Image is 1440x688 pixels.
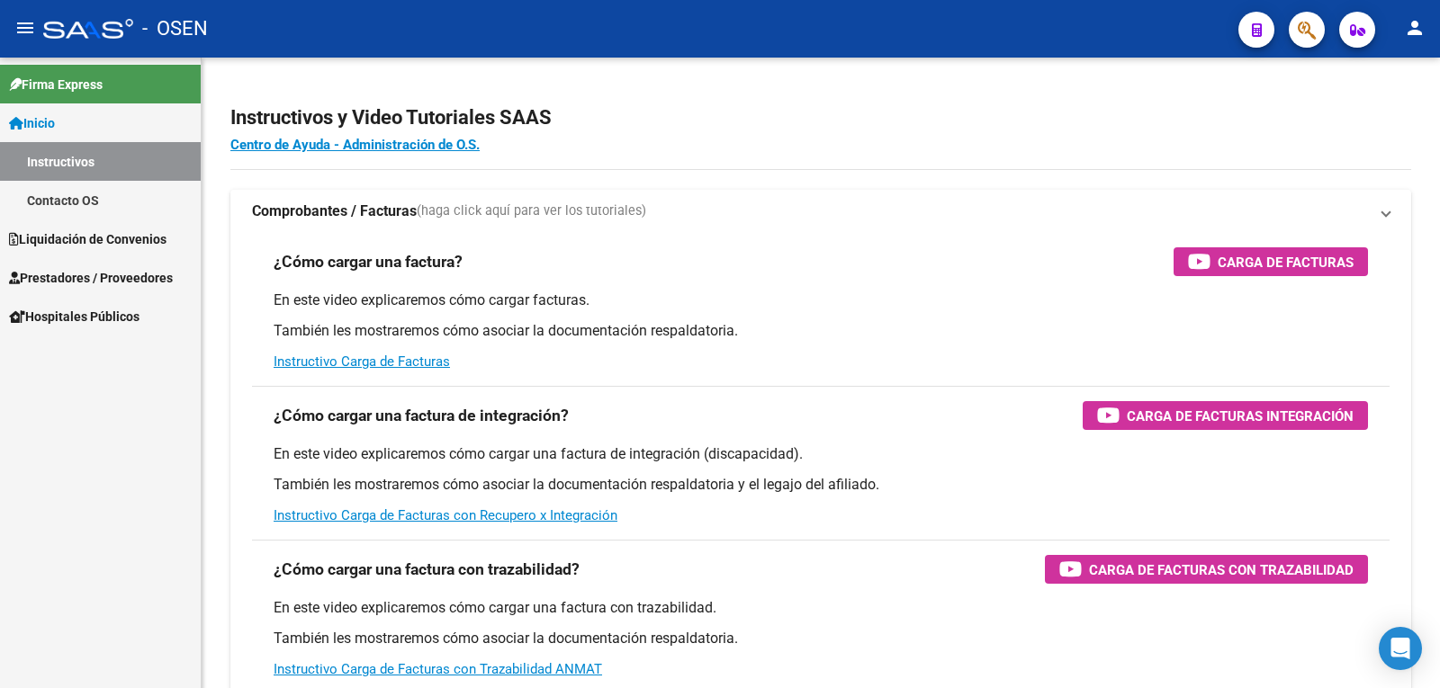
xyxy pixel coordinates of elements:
span: Prestadores / Proveedores [9,268,173,288]
button: Carga de Facturas con Trazabilidad [1045,555,1368,584]
p: En este video explicaremos cómo cargar facturas. [274,290,1368,310]
span: Inicio [9,113,55,133]
mat-icon: person [1404,17,1426,39]
span: Firma Express [9,75,103,94]
p: En este video explicaremos cómo cargar una factura de integración (discapacidad). [274,444,1368,464]
h2: Instructivos y Video Tutoriales SAAS [230,101,1411,135]
h3: ¿Cómo cargar una factura de integración? [274,403,569,428]
h3: ¿Cómo cargar una factura? [274,249,463,274]
a: Instructivo Carga de Facturas con Trazabilidad ANMAT [274,661,602,677]
div: Open Intercom Messenger [1379,627,1422,670]
p: También les mostraremos cómo asociar la documentación respaldatoria. [274,321,1368,341]
button: Carga de Facturas Integración [1083,401,1368,430]
span: (haga click aquí para ver los tutoriales) [417,201,646,221]
span: - OSEN [142,9,208,49]
a: Instructivo Carga de Facturas con Recupero x Integración [274,507,617,523]
strong: Comprobantes / Facturas [252,201,417,221]
mat-icon: menu [14,17,36,39]
h3: ¿Cómo cargar una factura con trazabilidad? [274,557,580,582]
button: Carga de Facturas [1174,247,1368,276]
span: Liquidación de Convenios [9,229,166,249]
p: También les mostraremos cómo asociar la documentación respaldatoria y el legajo del afiliado. [274,475,1368,495]
span: Carga de Facturas Integración [1127,405,1354,427]
p: También les mostraremos cómo asociar la documentación respaldatoria. [274,629,1368,648]
span: Carga de Facturas con Trazabilidad [1089,558,1354,581]
span: Carga de Facturas [1218,251,1354,273]
span: Hospitales Públicos [9,307,139,326]
a: Centro de Ayuda - Administración de O.S. [230,137,480,153]
p: En este video explicaremos cómo cargar una factura con trazabilidad. [274,598,1368,618]
mat-expansion-panel-header: Comprobantes / Facturas(haga click aquí para ver los tutoriales) [230,190,1411,233]
a: Instructivo Carga de Facturas [274,353,450,370]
